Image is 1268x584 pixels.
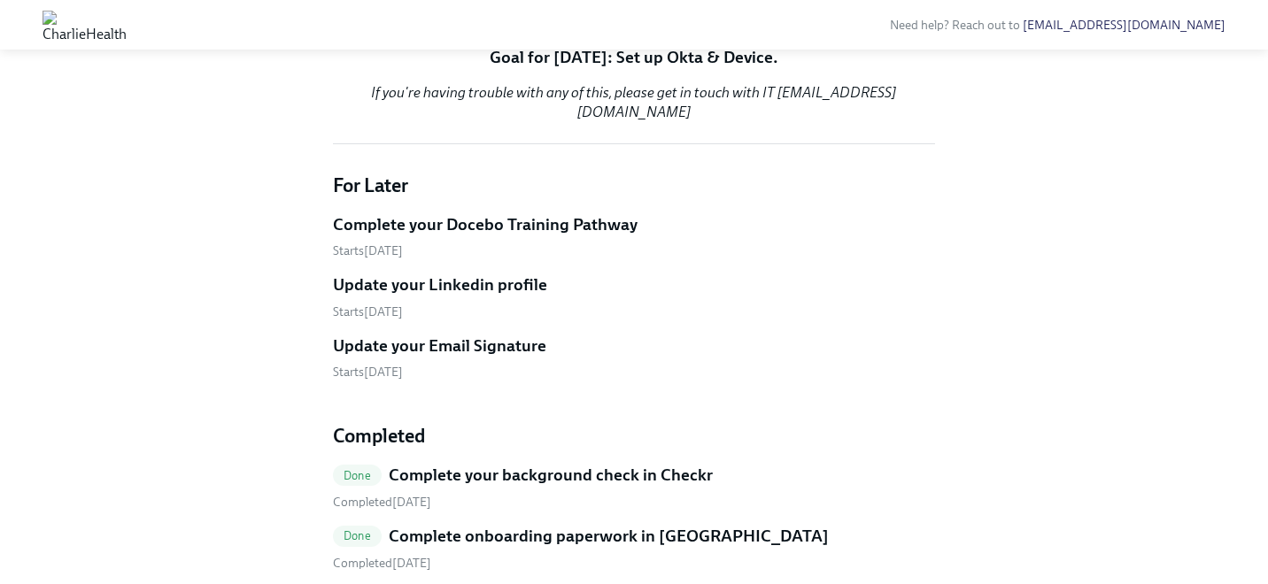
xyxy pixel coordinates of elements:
span: Tuesday, August 5th 2025, 2:25 pm [333,495,431,510]
span: Monday, August 18th 2025, 9:00 am [333,304,403,319]
a: DoneComplete onboarding paperwork in [GEOGRAPHIC_DATA] Completed[DATE] [333,525,935,572]
a: Complete your Docebo Training PathwayStarts[DATE] [333,213,935,260]
h5: Update your Email Signature [333,334,546,357]
img: CharlieHealth [43,11,127,39]
h5: Update your Linkedin profile [333,273,547,296]
h4: For Later [333,173,935,199]
h4: Completed [333,423,935,450]
span: Need help? Reach out to [890,18,1225,33]
p: Goal for [DATE]: Set up Okta & Device. [333,46,935,69]
a: Update your Email SignatureStarts[DATE] [333,334,935,381]
span: Monday, August 18th 2025, 9:00 am [333,365,403,380]
a: [EMAIL_ADDRESS][DOMAIN_NAME] [1023,18,1225,33]
span: Done [333,529,382,542]
h5: Complete your background check in Checkr [389,464,713,487]
span: Monday, August 18th 2025, 9:00 am [333,243,403,258]
a: Update your Linkedin profileStarts[DATE] [333,273,935,320]
a: DoneComplete your background check in Checkr Completed[DATE] [333,464,935,511]
h5: Complete onboarding paperwork in [GEOGRAPHIC_DATA] [389,525,829,548]
span: Tuesday, August 5th 2025, 2:26 pm [333,556,431,571]
em: If you're having trouble with any of this, please get in touch with IT [EMAIL_ADDRESS][DOMAIN_NAME] [371,84,897,120]
span: Done [333,469,382,482]
h5: Complete your Docebo Training Pathway [333,213,638,236]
